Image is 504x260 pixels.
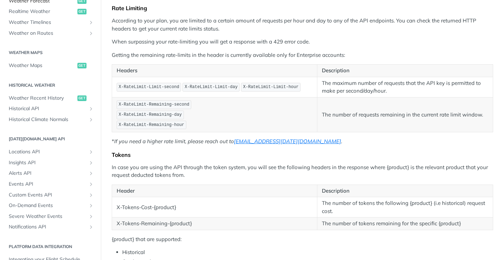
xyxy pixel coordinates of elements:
a: Alerts APIShow subpages for Alerts API [5,168,96,179]
div: Tokens [112,151,493,158]
span: Insights API [9,159,87,166]
span: Weather on Routes [9,30,87,37]
span: Weather Recent History [9,95,76,102]
span: On-Demand Events [9,202,87,209]
span: Historical API [9,105,87,112]
button: Show subpages for Alerts API [88,171,94,176]
span: Alerts API [9,170,87,177]
span: X-RateLimit-Limit-day [185,85,237,89]
td: The number of tokens remaining for the specific {product} [317,218,493,230]
button: Show subpages for Weather Timelines [88,20,94,25]
td: X-Tokens-Cost-{product} [112,197,317,218]
td: The number of tokens the following {product} (i.e historical) request cost. [317,197,493,218]
a: Historical APIShow subpages for Historical API [5,104,96,114]
a: Weather Mapsget [5,60,96,71]
h2: [DATE][DOMAIN_NAME] API [5,136,96,142]
span: Historical Climate Normals [9,116,87,123]
p: The maximum number of requests that the API key is permitted to make per second/day/hour. [322,79,488,95]
span: Locations API [9,148,87,155]
a: Realtime Weatherget [5,6,96,17]
a: Custom Events APIShow subpages for Custom Events API [5,190,96,200]
a: [EMAIL_ADDRESS][DATE][DOMAIN_NAME] [234,138,341,145]
a: Locations APIShow subpages for Locations API [5,147,96,157]
span: X-RateLimit-Remaining-day [119,112,182,117]
th: Header [112,185,317,197]
button: Show subpages for Historical Climate Normals [88,117,94,122]
span: Weather Timelines [9,19,87,26]
td: X-Tokens-Remaining-{product} [112,218,317,230]
a: Insights APIShow subpages for Insights API [5,158,96,168]
p: Getting the remaining rate-limits in the header is currently available only for Enterprise accounts: [112,51,493,59]
button: Show subpages for Insights API [88,160,94,166]
a: Weather TimelinesShow subpages for Weather Timelines [5,17,96,28]
h2: Weather Maps [5,49,96,56]
span: Custom Events API [9,192,87,199]
h2: Platform DATA integration [5,244,96,250]
a: On-Demand EventsShow subpages for On-Demand Events [5,200,96,211]
li: Historical [122,248,493,256]
a: Severe Weather EventsShow subpages for Severe Weather Events [5,211,96,222]
button: Show subpages for Locations API [88,149,94,155]
h2: Historical Weather [5,82,96,88]
a: Weather Recent Historyget [5,93,96,104]
button: Show subpages for Notifications API [88,224,94,230]
span: Weather Maps [9,62,76,69]
span: get [77,95,87,101]
button: Show subpages for Historical API [88,106,94,112]
a: Historical Climate NormalsShow subpages for Historical Climate Normals [5,114,96,125]
div: Rate Limiting [112,5,493,12]
span: X-RateLimit-Limit-second [119,85,179,89]
span: get [77,63,87,68]
p: In case you are using the API through the token system, you will see the following headers in the... [112,164,493,179]
button: Show subpages for Custom Events API [88,192,94,198]
em: If you need a higher rate limit, please reach out to . [114,138,342,145]
span: Events API [9,181,87,188]
span: Realtime Weather [9,8,76,15]
span: Severe Weather Events [9,213,87,220]
span: X-RateLimit-Remaining-second [119,102,189,107]
button: Show subpages for On-Demand Events [88,203,94,208]
a: Weather on RoutesShow subpages for Weather on Routes [5,28,96,39]
span: X-RateLimit-Limit-hour [243,85,298,89]
p: According to your plan, you are limited to a certain amount of requests per hour and day to any o... [112,17,493,33]
button: Show subpages for Severe Weather Events [88,214,94,219]
p: Headers [117,67,312,75]
button: Show subpages for Events API [88,181,94,187]
th: Description [317,185,493,197]
a: Notifications APIShow subpages for Notifications API [5,222,96,232]
span: Notifications API [9,224,87,231]
p: The number of requests remaining in the current rate limit window. [322,111,488,119]
button: Show subpages for Weather on Routes [88,31,94,36]
p: {product} that are supported: [112,235,493,244]
span: get [77,9,87,14]
a: Events APIShow subpages for Events API [5,179,96,189]
span: X-RateLimit-Remaining-hour [119,122,184,127]
p: Description [322,67,488,75]
p: When surpassing your rate-limiting you will get a response with a 429 error code. [112,38,493,46]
